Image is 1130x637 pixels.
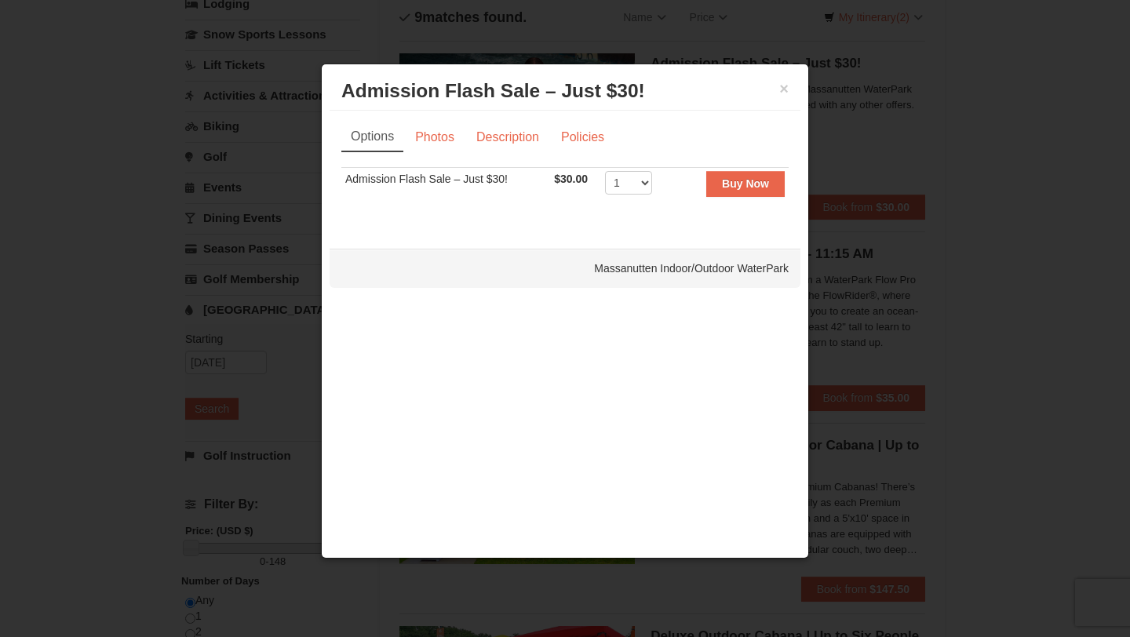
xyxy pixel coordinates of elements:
[706,171,785,196] button: Buy Now
[466,122,549,152] a: Description
[341,79,789,103] h3: Admission Flash Sale – Just $30!
[554,173,588,185] span: $30.00
[551,122,614,152] a: Policies
[341,168,550,206] td: Admission Flash Sale – Just $30!
[330,249,800,288] div: Massanutten Indoor/Outdoor WaterPark
[722,177,769,190] strong: Buy Now
[405,122,465,152] a: Photos
[779,81,789,96] button: ×
[341,122,403,152] a: Options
